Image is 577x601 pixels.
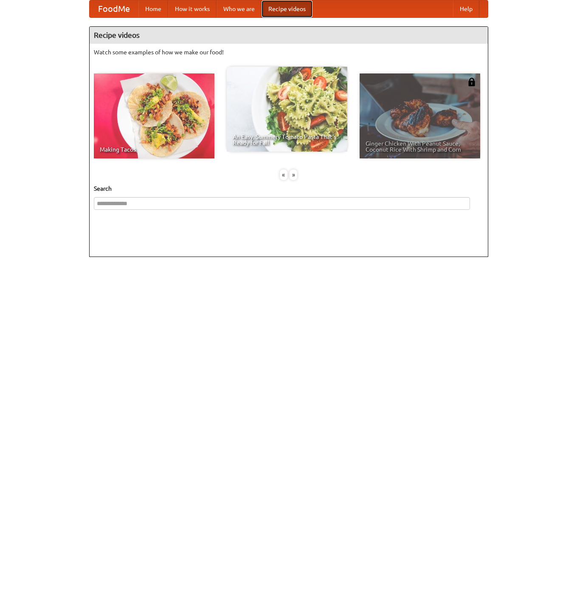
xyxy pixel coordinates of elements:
a: Making Tacos [94,73,214,158]
a: Recipe videos [262,0,312,17]
h4: Recipe videos [90,27,488,44]
a: How it works [168,0,217,17]
a: Who we are [217,0,262,17]
div: « [280,169,287,180]
p: Watch some examples of how we make our food! [94,48,484,56]
a: An Easy, Summery Tomato Pasta That's Ready for Fall [227,67,347,152]
a: FoodMe [90,0,138,17]
img: 483408.png [467,78,476,86]
span: An Easy, Summery Tomato Pasta That's Ready for Fall [233,134,341,146]
div: » [290,169,297,180]
h5: Search [94,184,484,193]
a: Home [138,0,168,17]
a: Help [453,0,479,17]
span: Making Tacos [100,147,208,152]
